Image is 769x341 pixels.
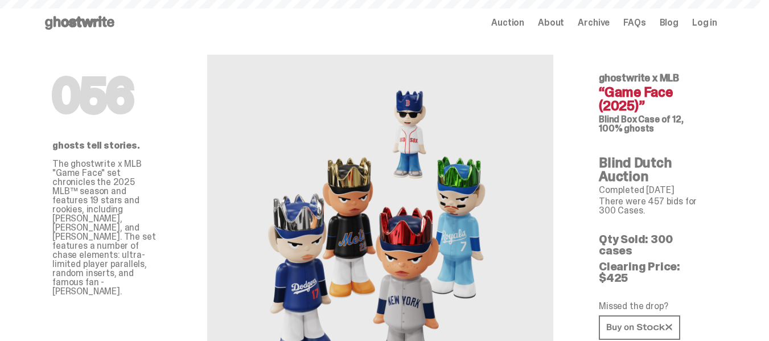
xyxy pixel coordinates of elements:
p: Completed [DATE] [599,186,708,195]
p: There were 457 bids for 300 Cases. [599,197,708,215]
p: Clearing Price: $425 [599,261,708,284]
a: Auction [491,18,524,27]
p: The ghostwrite x MLB "Game Face" set chronicles the 2025 MLB™ season and features 19 stars and ro... [52,159,162,296]
span: Case of 12, 100% ghosts [599,113,684,134]
a: Archive [578,18,610,27]
span: ghostwrite x MLB [599,71,679,85]
p: ghosts tell stories. [52,141,162,150]
p: Missed the drop? [599,302,708,311]
p: Qty Sold: 300 cases [599,233,708,256]
a: About [538,18,564,27]
a: FAQs [623,18,645,27]
span: Blind Box [599,113,637,125]
h1: 056 [52,73,162,118]
a: Blog [660,18,678,27]
h4: Blind Dutch Auction [599,156,708,183]
h4: “Game Face (2025)” [599,85,708,113]
a: Log in [692,18,717,27]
